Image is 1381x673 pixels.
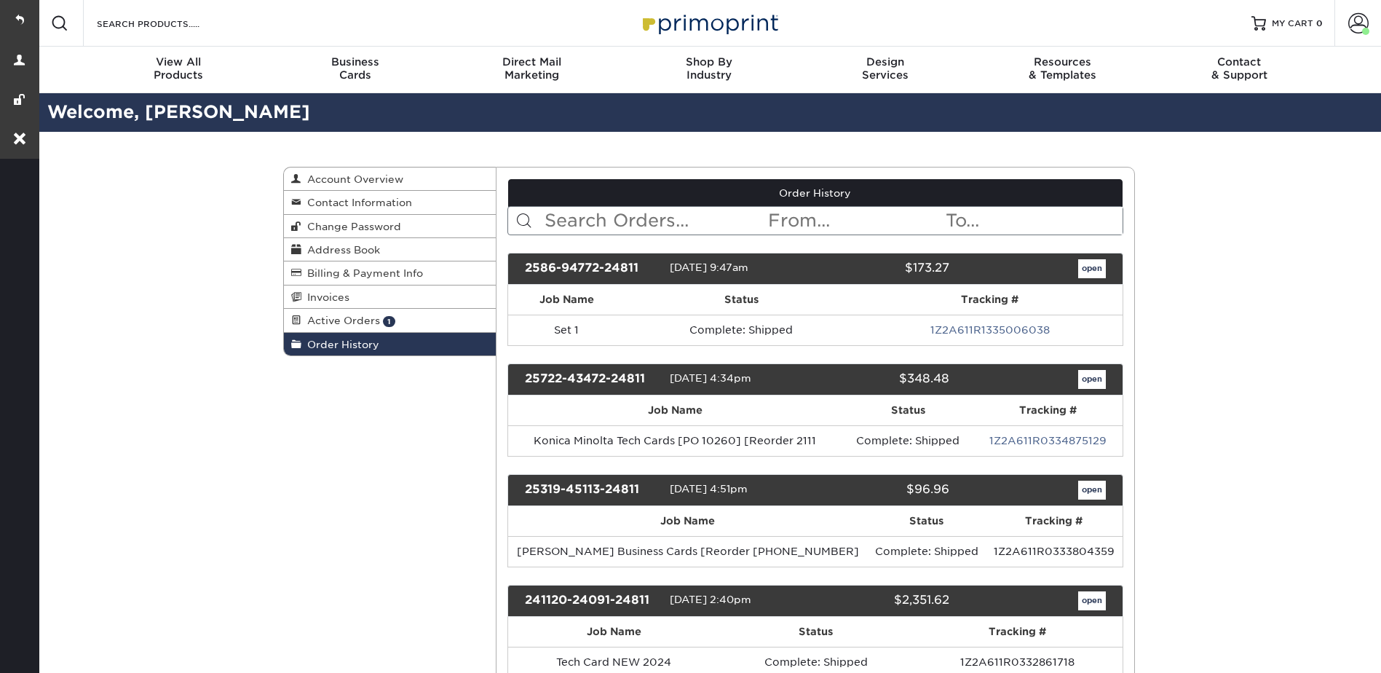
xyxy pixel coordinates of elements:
[443,55,620,68] span: Direct Mail
[797,55,974,82] div: Services
[301,339,379,350] span: Order History
[620,55,797,82] div: Industry
[383,316,395,327] span: 1
[670,261,748,273] span: [DATE] 9:47am
[974,55,1151,82] div: & Templates
[443,55,620,82] div: Marketing
[443,47,620,93] a: Direct MailMarketing
[36,99,1381,126] h2: Welcome, [PERSON_NAME]
[266,55,443,82] div: Cards
[543,207,767,235] input: Search Orders...
[284,333,496,355] a: Order History
[514,370,670,389] div: 25722-43472-24811
[974,47,1151,93] a: Resources& Templates
[636,7,782,39] img: Primoprint
[625,315,858,345] td: Complete: Shipped
[95,15,237,32] input: SEARCH PRODUCTS.....
[944,207,1122,235] input: To...
[989,435,1107,446] a: 1Z2A611R0334875129
[514,481,670,500] div: 25319-45113-24811
[301,244,380,256] span: Address Book
[797,47,974,93] a: DesignServices
[804,481,960,500] div: $96.96
[284,286,496,309] a: Invoices
[284,168,496,191] a: Account Overview
[842,395,974,425] th: Status
[508,315,625,345] td: Set 1
[90,55,267,68] span: View All
[1151,55,1328,82] div: & Support
[1078,481,1106,500] a: open
[508,425,842,456] td: Konica Minolta Tech Cards [PO 10260] [Reorder 2111
[842,425,974,456] td: Complete: Shipped
[670,483,748,495] span: [DATE] 4:51pm
[508,617,719,647] th: Job Name
[514,591,670,610] div: 241120-24091-24811
[301,173,403,185] span: Account Overview
[301,267,423,279] span: Billing & Payment Info
[90,55,267,82] div: Products
[804,259,960,278] div: $173.27
[1151,47,1328,93] a: Contact& Support
[625,285,858,315] th: Status
[867,536,986,567] td: Complete: Shipped
[858,285,1122,315] th: Tracking #
[912,617,1123,647] th: Tracking #
[1078,259,1106,278] a: open
[974,395,1122,425] th: Tracking #
[1316,18,1323,28] span: 0
[670,372,751,384] span: [DATE] 4:34pm
[1078,591,1106,610] a: open
[508,395,842,425] th: Job Name
[284,238,496,261] a: Address Book
[301,221,401,232] span: Change Password
[620,55,797,68] span: Shop By
[804,591,960,610] div: $2,351.62
[508,285,625,315] th: Job Name
[284,309,496,332] a: Active Orders 1
[508,536,867,567] td: [PERSON_NAME] Business Cards [Reorder [PHONE_NUMBER]
[514,259,670,278] div: 2586-94772-24811
[1151,55,1328,68] span: Contact
[284,261,496,285] a: Billing & Payment Info
[301,315,380,326] span: Active Orders
[804,370,960,389] div: $348.48
[284,191,496,214] a: Contact Information
[90,47,267,93] a: View AllProducts
[986,506,1122,536] th: Tracking #
[719,617,911,647] th: Status
[266,55,443,68] span: Business
[284,215,496,238] a: Change Password
[974,55,1151,68] span: Resources
[986,536,1122,567] td: 1Z2A611R0333804359
[508,506,867,536] th: Job Name
[1272,17,1313,30] span: MY CART
[1078,370,1106,389] a: open
[508,179,1123,207] a: Order History
[930,324,1050,336] a: 1Z2A611R1335006038
[670,594,751,605] span: [DATE] 2:40pm
[620,47,797,93] a: Shop ByIndustry
[767,207,944,235] input: From...
[867,506,986,536] th: Status
[797,55,974,68] span: Design
[301,197,412,208] span: Contact Information
[266,47,443,93] a: BusinessCards
[301,291,349,303] span: Invoices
